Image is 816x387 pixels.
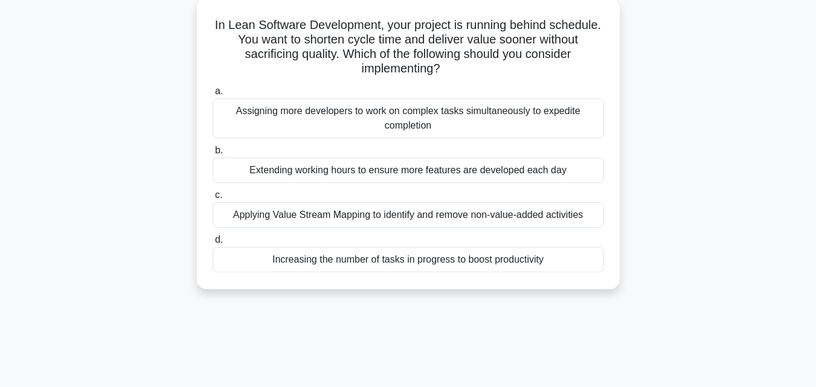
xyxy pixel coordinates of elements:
span: c. [215,190,222,200]
div: Applying Value Stream Mapping to identify and remove non-value-added activities [213,202,604,228]
h5: In Lean Software Development, your project is running behind schedule. You want to shorten cycle ... [211,18,605,77]
span: b. [215,145,223,155]
div: Assigning more developers to work on complex tasks simultaneously to expedite completion [213,98,604,138]
div: Extending working hours to ensure more features are developed each day [213,158,604,183]
div: Increasing the number of tasks in progress to boost productivity [213,247,604,272]
span: a. [215,86,223,96]
span: d. [215,234,223,245]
